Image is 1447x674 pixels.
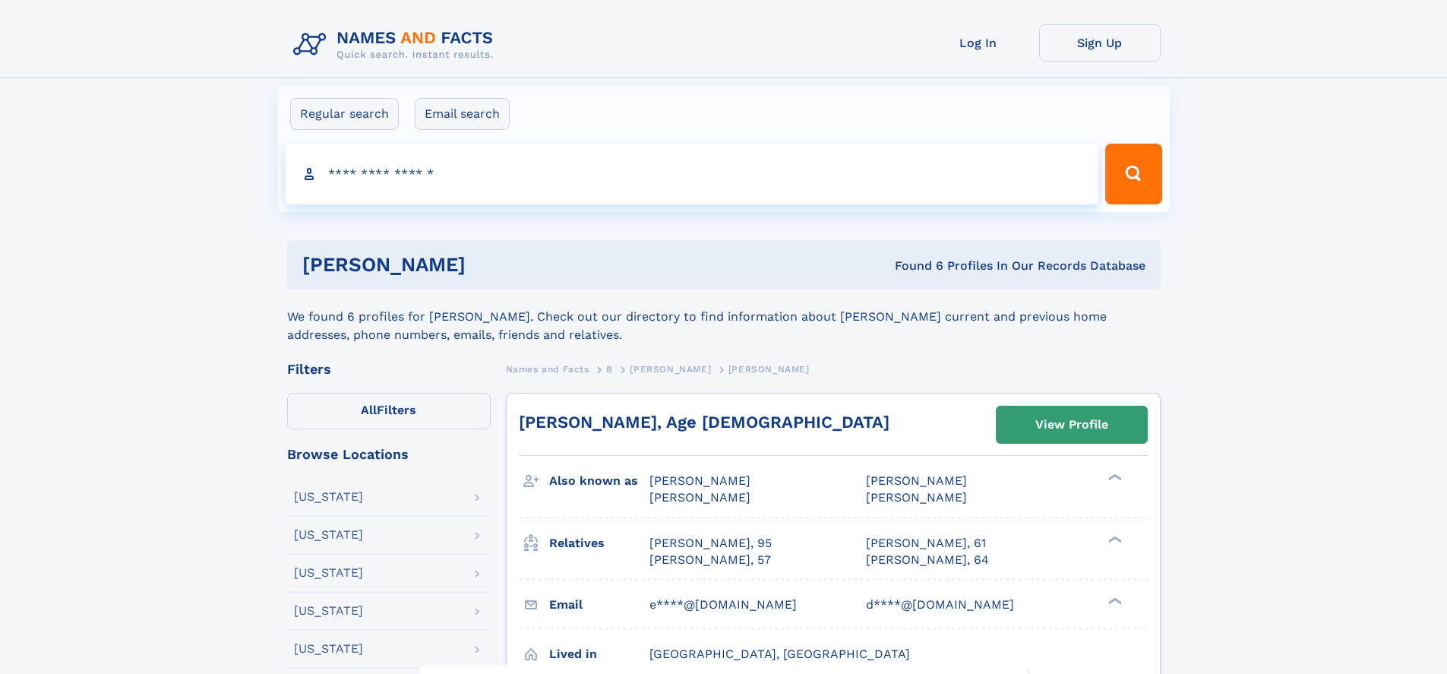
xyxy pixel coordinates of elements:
[294,567,363,579] div: [US_STATE]
[287,393,491,429] label: Filters
[630,364,711,375] span: [PERSON_NAME]
[649,490,750,505] span: [PERSON_NAME]
[287,448,491,461] div: Browse Locations
[506,359,589,378] a: Names and Facts
[287,362,491,376] div: Filters
[649,552,771,568] a: [PERSON_NAME], 57
[287,24,506,65] img: Logo Names and Facts
[294,643,363,655] div: [US_STATE]
[649,647,910,661] span: [GEOGRAPHIC_DATA], [GEOGRAPHIC_DATA]
[549,530,649,556] h3: Relatives
[606,359,613,378] a: B
[549,641,649,667] h3: Lived in
[294,529,363,541] div: [US_STATE]
[286,144,1099,204] input: search input
[918,24,1039,62] a: Log In
[1104,473,1123,483] div: ❯
[1039,24,1161,62] a: Sign Up
[680,258,1145,274] div: Found 6 Profiles In Our Records Database
[290,98,399,130] label: Regular search
[549,468,649,494] h3: Also known as
[997,407,1147,443] a: View Profile
[866,473,967,488] span: [PERSON_NAME]
[294,605,363,617] div: [US_STATE]
[1035,407,1108,442] div: View Profile
[1104,596,1123,606] div: ❯
[361,403,377,417] span: All
[1105,144,1161,204] button: Search Button
[630,359,711,378] a: [PERSON_NAME]
[549,592,649,618] h3: Email
[415,98,510,130] label: Email search
[287,290,1161,344] div: We found 6 profiles for [PERSON_NAME]. Check out our directory to find information about [PERSON_...
[866,535,986,552] a: [PERSON_NAME], 61
[1104,534,1123,544] div: ❯
[606,364,613,375] span: B
[302,255,681,274] h1: [PERSON_NAME]
[728,364,810,375] span: [PERSON_NAME]
[866,552,989,568] a: [PERSON_NAME], 64
[649,535,772,552] a: [PERSON_NAME], 95
[649,473,750,488] span: [PERSON_NAME]
[519,413,889,432] a: [PERSON_NAME], Age [DEMOGRAPHIC_DATA]
[866,490,967,505] span: [PERSON_NAME]
[294,491,363,503] div: [US_STATE]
